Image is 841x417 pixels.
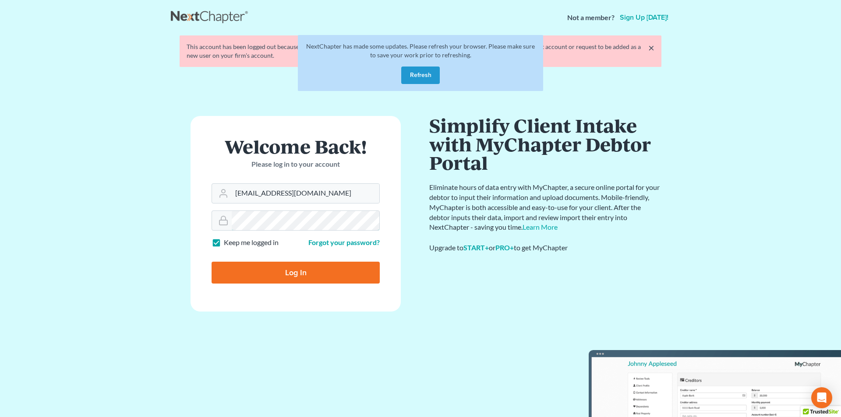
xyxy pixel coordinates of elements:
[212,159,380,169] p: Please log in to your account
[648,42,654,53] a: ×
[306,42,535,59] span: NextChapter has made some updates. Please refresh your browser. Please make sure to save your wor...
[212,262,380,284] input: Log In
[429,182,661,232] p: Eliminate hours of data entry with MyChapter, a secure online portal for your debtor to input the...
[811,387,832,408] div: Open Intercom Messenger
[212,137,380,156] h1: Welcome Back!
[187,42,654,60] div: This account has been logged out because someone new has initiated a new session with the same lo...
[401,67,440,84] button: Refresh
[463,243,489,252] a: START+
[429,243,661,253] div: Upgrade to or to get MyChapter
[232,184,379,203] input: Email Address
[618,14,670,21] a: Sign up [DATE]!
[495,243,514,252] a: PRO+
[567,13,615,23] strong: Not a member?
[523,223,558,231] a: Learn More
[429,116,661,172] h1: Simplify Client Intake with MyChapter Debtor Portal
[224,238,279,248] label: Keep me logged in
[308,238,380,246] a: Forgot your password?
